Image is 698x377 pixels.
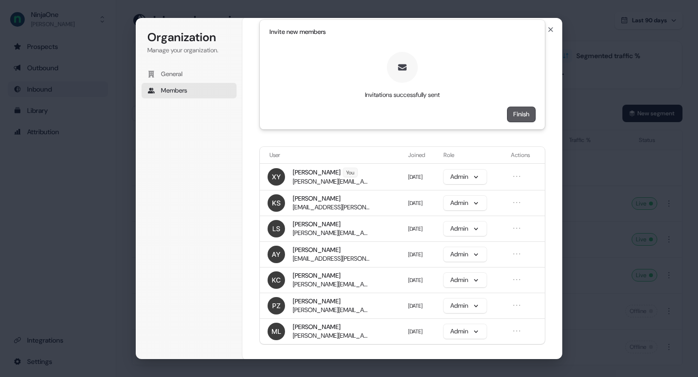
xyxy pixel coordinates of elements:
[268,220,285,237] img: Lucas Shaunnessy
[508,107,535,122] button: Finish
[293,194,341,203] span: [PERSON_NAME]
[408,225,423,232] span: [DATE]
[147,30,231,45] h1: Organization
[293,246,341,254] span: [PERSON_NAME]
[404,147,440,163] th: Joined
[293,220,341,229] span: [PERSON_NAME]
[444,298,487,313] button: Admin
[293,331,369,340] span: [PERSON_NAME][EMAIL_ADDRESS][PERSON_NAME][DOMAIN_NAME]
[293,271,341,280] span: [PERSON_NAME]
[444,324,487,339] button: Admin
[511,248,523,260] button: Open menu
[147,46,231,55] p: Manage your organization.
[444,196,487,210] button: Admin
[268,246,285,263] img: AJ Yelen
[440,147,507,163] th: Role
[408,251,423,258] span: [DATE]
[268,297,285,314] img: Petra Zsoemboelygei
[268,323,285,340] img: Megan Lee
[511,171,523,182] button: Open menu
[142,83,237,98] button: Members
[408,277,423,283] span: [DATE]
[268,168,285,186] img: Xinrui Yan
[293,254,369,263] span: [EMAIL_ADDRESS][PERSON_NAME][DOMAIN_NAME]
[444,221,487,236] button: Admin
[511,299,523,311] button: Open menu
[444,170,487,184] button: Admin
[270,28,535,36] h1: Invite new members
[408,173,423,180] span: [DATE]
[507,147,545,163] th: Actions
[343,168,357,177] span: You
[511,222,523,234] button: Open menu
[260,147,404,163] th: User
[142,66,237,82] button: General
[293,168,341,177] span: [PERSON_NAME]
[408,200,423,206] span: [DATE]
[293,323,341,331] span: [PERSON_NAME]
[444,273,487,287] button: Admin
[161,70,183,79] span: General
[268,194,285,212] img: Krishna Shastry
[511,197,523,208] button: Open menu
[293,306,369,314] span: [PERSON_NAME][EMAIL_ADDRESS][DOMAIN_NAME]
[408,302,423,309] span: [DATE]
[293,203,369,212] span: [EMAIL_ADDRESS][PERSON_NAME][DOMAIN_NAME]
[511,274,523,285] button: Open menu
[293,177,369,186] span: [PERSON_NAME][EMAIL_ADDRESS][DOMAIN_NAME]
[365,91,440,99] p: Invitations successfully sent
[408,328,423,335] span: [DATE]
[293,229,369,237] span: [PERSON_NAME][EMAIL_ADDRESS][PERSON_NAME][DOMAIN_NAME]
[293,297,341,306] span: [PERSON_NAME]
[161,86,187,95] span: Members
[268,271,285,289] img: Kevin Carr
[511,325,523,337] button: Open menu
[444,247,487,262] button: Admin
[293,280,369,289] span: [PERSON_NAME][EMAIL_ADDRESS][PERSON_NAME][DOMAIN_NAME]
